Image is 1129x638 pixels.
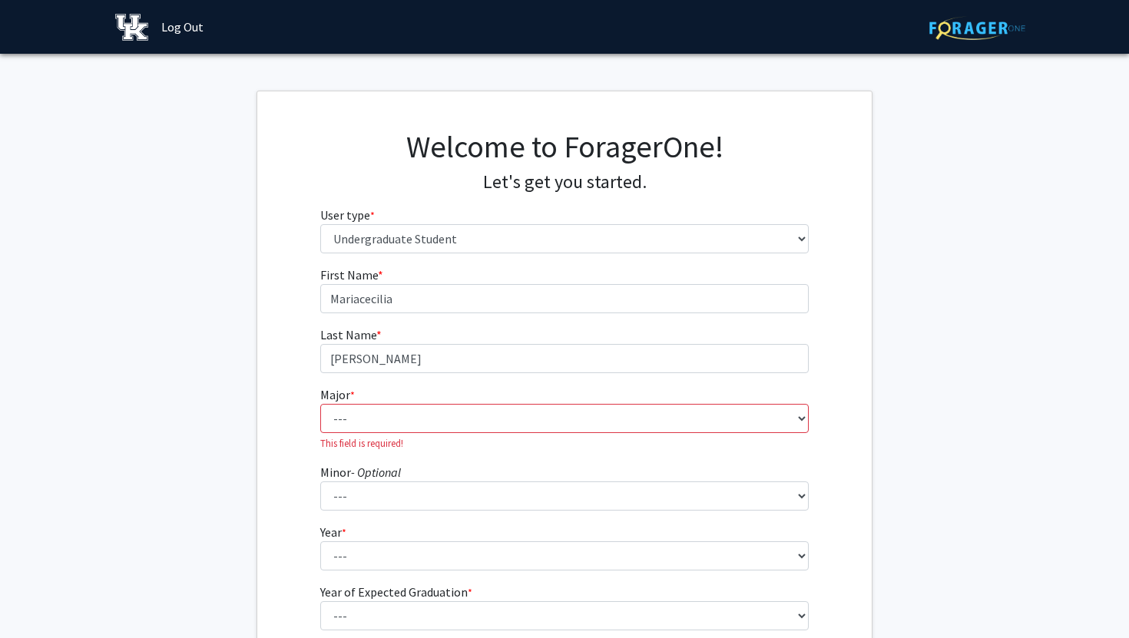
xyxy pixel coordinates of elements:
[320,463,401,481] label: Minor
[320,206,375,224] label: User type
[351,464,401,480] i: - Optional
[12,569,65,626] iframe: Chat
[320,583,472,601] label: Year of Expected Graduation
[320,385,355,404] label: Major
[320,171,810,193] h4: Let's get you started.
[929,16,1025,40] img: ForagerOne Logo
[320,128,810,165] h1: Welcome to ForagerOne!
[320,267,378,283] span: First Name
[115,14,148,41] img: University of Kentucky Logo
[320,327,376,342] span: Last Name
[320,436,810,451] p: This field is required!
[320,523,346,541] label: Year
